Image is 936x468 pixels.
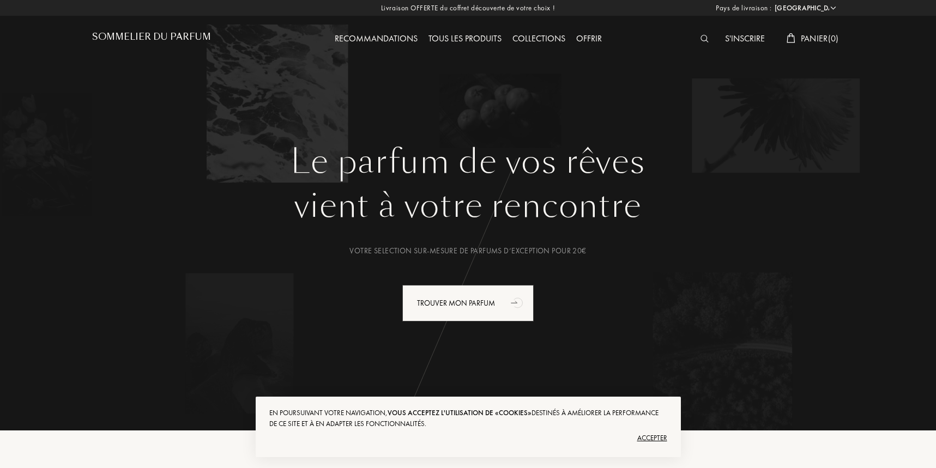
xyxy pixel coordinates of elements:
[507,291,529,313] div: animation
[571,32,607,46] div: Offrir
[269,429,667,447] div: Accepter
[402,285,534,321] div: Trouver mon parfum
[701,35,709,42] img: search_icn_white.svg
[329,33,423,44] a: Recommandations
[394,285,542,321] a: Trouver mon parfumanimation
[100,142,836,181] h1: Le parfum de vos rêves
[92,32,211,46] a: Sommelier du Parfum
[423,33,507,44] a: Tous les produits
[423,32,507,46] div: Tous les produits
[100,181,836,230] div: vient à votre rencontre
[507,33,571,44] a: Collections
[92,32,211,42] h1: Sommelier du Parfum
[716,3,772,14] span: Pays de livraison :
[388,408,532,417] span: vous acceptez l'utilisation de «cookies»
[801,33,839,44] span: Panier ( 0 )
[329,32,423,46] div: Recommandations
[720,33,770,44] a: S'inscrire
[571,33,607,44] a: Offrir
[269,408,667,429] div: En poursuivant votre navigation, destinés à améliorer la performance de ce site et à en adapter l...
[787,33,795,43] img: cart_white.svg
[720,32,770,46] div: S'inscrire
[507,32,571,46] div: Collections
[100,245,836,257] div: Votre selection sur-mesure de parfums d’exception pour 20€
